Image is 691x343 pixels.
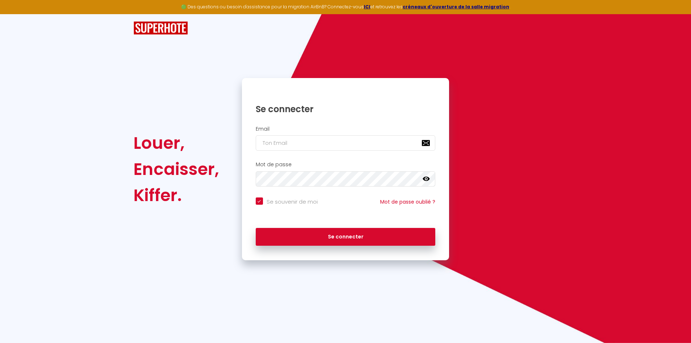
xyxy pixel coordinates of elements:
h2: Email [256,126,436,132]
div: Kiffer. [133,182,219,208]
a: ICI [364,4,370,10]
a: Mot de passe oublié ? [380,198,435,205]
input: Ton Email [256,135,436,151]
button: Se connecter [256,228,436,246]
div: Louer, [133,130,219,156]
img: SuperHote logo [133,21,188,35]
a: créneaux d'ouverture de la salle migration [403,4,509,10]
h2: Mot de passe [256,162,436,168]
div: Encaisser, [133,156,219,182]
h1: Se connecter [256,103,436,115]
